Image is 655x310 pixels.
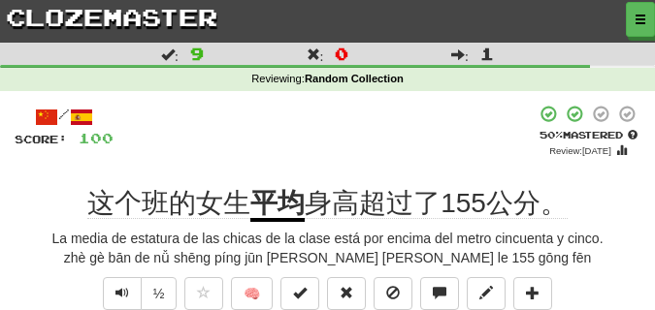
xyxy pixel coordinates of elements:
u: 平均 [250,188,305,222]
button: Reset to 0% Mastered (alt+r) [327,277,366,310]
span: 这个班的女生 [87,188,250,219]
span: 100 [79,130,114,146]
button: Edit sentence (alt+d) [467,277,506,310]
span: : [307,47,324,61]
button: ½ [141,277,178,310]
div: zhè gè bān de nǚ shēng píng jūn [PERSON_NAME] [PERSON_NAME] le 155 gōng fēn [15,248,640,267]
button: Discuss sentence (alt+u) [420,277,459,310]
span: 50 % [540,129,563,140]
span: 身高超过了155公分。 [305,188,568,219]
span: : [451,47,469,61]
div: Mastered [536,128,640,141]
span: 1 [480,44,494,63]
button: Set this sentence to 100% Mastered (alt+m) [280,277,319,310]
span: : [161,47,179,61]
span: 0 [335,44,348,63]
button: Add to collection (alt+a) [513,277,552,310]
strong: Random Collection [305,73,404,84]
span: 9 [190,44,204,63]
div: / [15,105,114,129]
button: Ignore sentence (alt+i) [374,277,412,310]
span: Score: [15,133,67,145]
div: La media de estatura de las chicas de la clase está por encima del metro cincuenta y cinco. [15,229,640,248]
button: Play sentence audio (ctl+space) [103,277,142,310]
small: Review: [DATE] [549,145,611,156]
button: 🧠 [231,277,273,310]
button: Favorite sentence (alt+f) [184,277,223,310]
